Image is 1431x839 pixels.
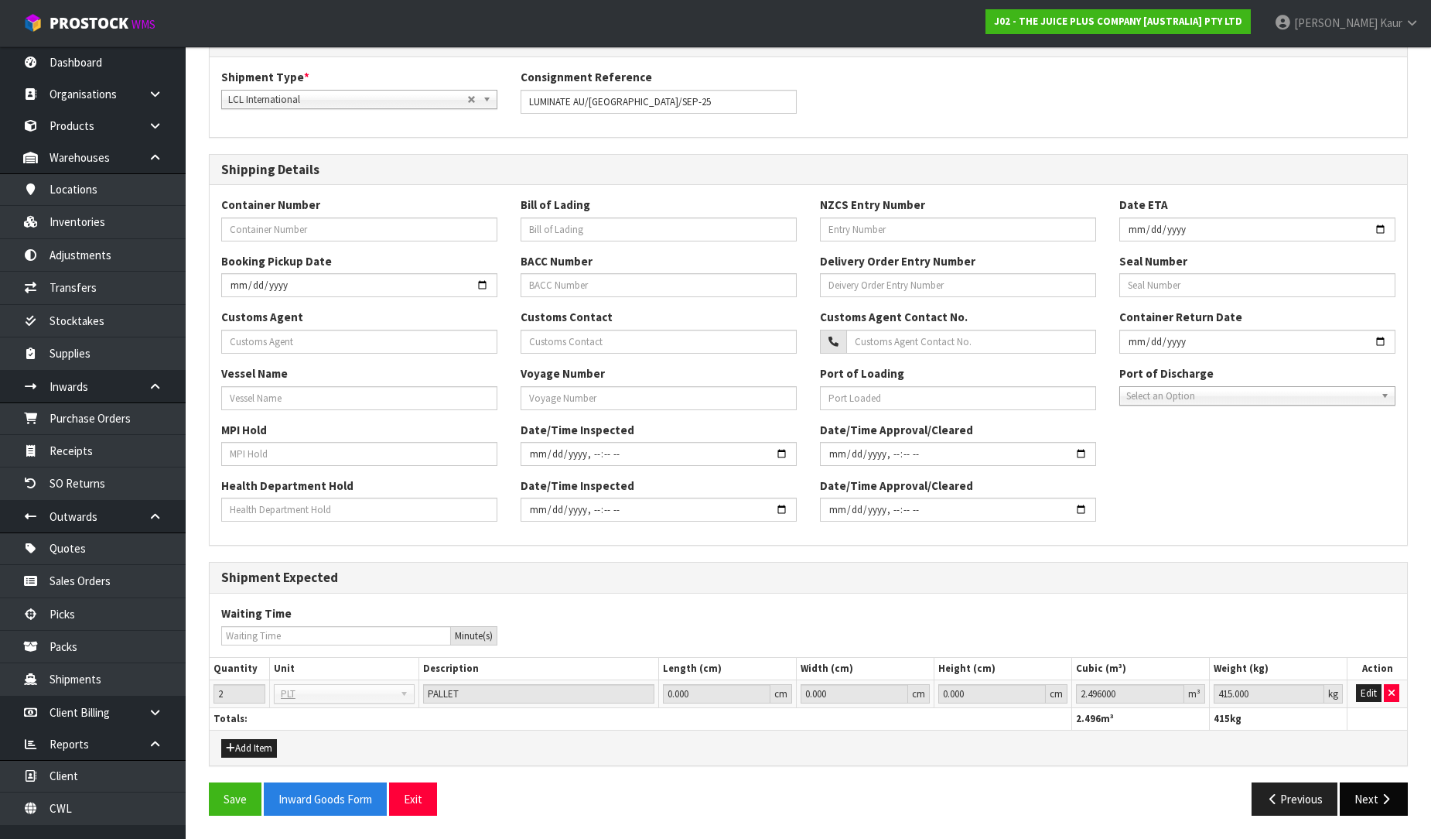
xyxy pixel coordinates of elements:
[1046,684,1067,704] div: cm
[131,17,155,32] small: WMS
[521,217,797,241] input: Bill of Lading
[221,253,332,269] label: Booking Pickup Date
[1210,658,1347,680] th: Weight (kg)
[1356,684,1381,703] button: Edit
[221,626,451,646] input: Waiting Time
[1294,15,1378,30] span: [PERSON_NAME]
[797,658,934,680] th: Width (cm)
[1076,684,1184,704] input: Cubic
[221,163,1395,177] h3: Shipping Details
[663,684,770,704] input: Length
[1380,15,1402,30] span: Kaur
[938,684,1046,704] input: Height
[820,273,1096,297] input: Deivery Order Entry Number
[1119,273,1395,297] input: Seal Number
[820,309,968,325] label: Customs Agent Contact No.
[221,69,309,85] label: Shipment Type
[801,684,908,704] input: Width
[1214,684,1324,704] input: Weight
[1324,684,1343,704] div: kg
[521,478,634,494] label: Date/Time Inspected
[419,658,659,680] th: Description
[221,309,303,325] label: Customs Agent
[221,442,497,466] input: MPI Hold
[228,91,467,109] span: LCL International
[221,498,497,522] input: Health Department Hold
[770,684,792,704] div: cm
[521,197,590,213] label: Bill of Lading
[985,9,1251,34] a: J02 - THE JUICE PLUS COMPANY [AUSTRALIA] PTY LTD
[820,253,975,269] label: Delivery Order Entry Number
[221,386,497,410] input: Vessel Name
[269,658,419,680] th: Unit
[521,386,797,410] input: Voyage Number
[934,658,1072,680] th: Height (cm)
[1210,707,1347,730] th: kg
[1347,658,1407,680] th: Action
[451,626,497,646] div: Minute(s)
[1214,712,1230,725] span: 415
[1252,782,1338,816] button: Previous
[1072,658,1210,680] th: Cubic (m³)
[423,684,654,704] input: Description
[820,217,1096,241] input: Entry Number
[209,782,261,816] button: Save
[221,197,320,213] label: Container Number
[521,442,797,466] input: Date/Time Inspected
[521,90,797,114] input: Consignment Reference
[1184,684,1205,704] div: m³
[1119,253,1187,269] label: Seal Number
[1119,330,1395,354] input: Container Return Date
[820,386,1096,410] input: Port Loaded
[908,684,930,704] div: cm
[820,498,1096,522] input: Date/Time Inspected
[221,330,497,354] input: Customs Agent
[221,739,277,758] button: Add Item
[221,422,267,438] label: MPI Hold
[820,442,1096,466] input: Date/Time Inspected
[1119,309,1242,325] label: Container Return Date
[1126,387,1375,406] span: Select an Option
[521,273,797,297] input: BACC Number
[820,478,973,494] label: Date/Time Approval/Cleared
[389,782,437,816] button: Exit
[820,365,904,382] label: Port of Loading
[23,13,43,33] img: cube-alt.png
[521,498,797,522] input: Date/Time Inspected
[1119,197,1168,213] label: Date ETA
[209,15,1408,827] span: Shipping Details
[210,658,269,680] th: Quantity
[521,365,605,382] label: Voyage Number
[221,273,497,297] input: Cont. Bookin Date
[521,69,652,85] label: Consignment Reference
[221,365,288,382] label: Vessel Name
[521,422,634,438] label: Date/Time Inspected
[994,15,1242,28] strong: J02 - THE JUICE PLUS COMPANY [AUSTRALIA] PTY LTD
[1119,365,1214,382] label: Port of Discharge
[281,685,394,704] span: PLT
[1076,712,1101,725] span: 2.496
[820,197,925,213] label: NZCS Entry Number
[213,684,265,704] input: Quantity
[50,13,128,33] span: ProStock
[658,658,796,680] th: Length (cm)
[264,782,387,816] button: Inward Goods Form
[221,217,497,241] input: Container Number
[820,422,973,438] label: Date/Time Approval/Cleared
[1072,707,1210,730] th: m³
[846,330,1096,354] input: Customs Agent Contact No.
[521,330,797,354] input: Customs Contact
[1340,782,1408,816] button: Next
[221,478,353,494] label: Health Department Hold
[210,707,1072,730] th: Totals:
[521,253,593,269] label: BACC Number
[221,570,1395,585] h3: Shipment Expected
[221,605,292,622] label: Waiting Time
[521,309,613,325] label: Customs Contact
[221,35,1395,50] h3: General Information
